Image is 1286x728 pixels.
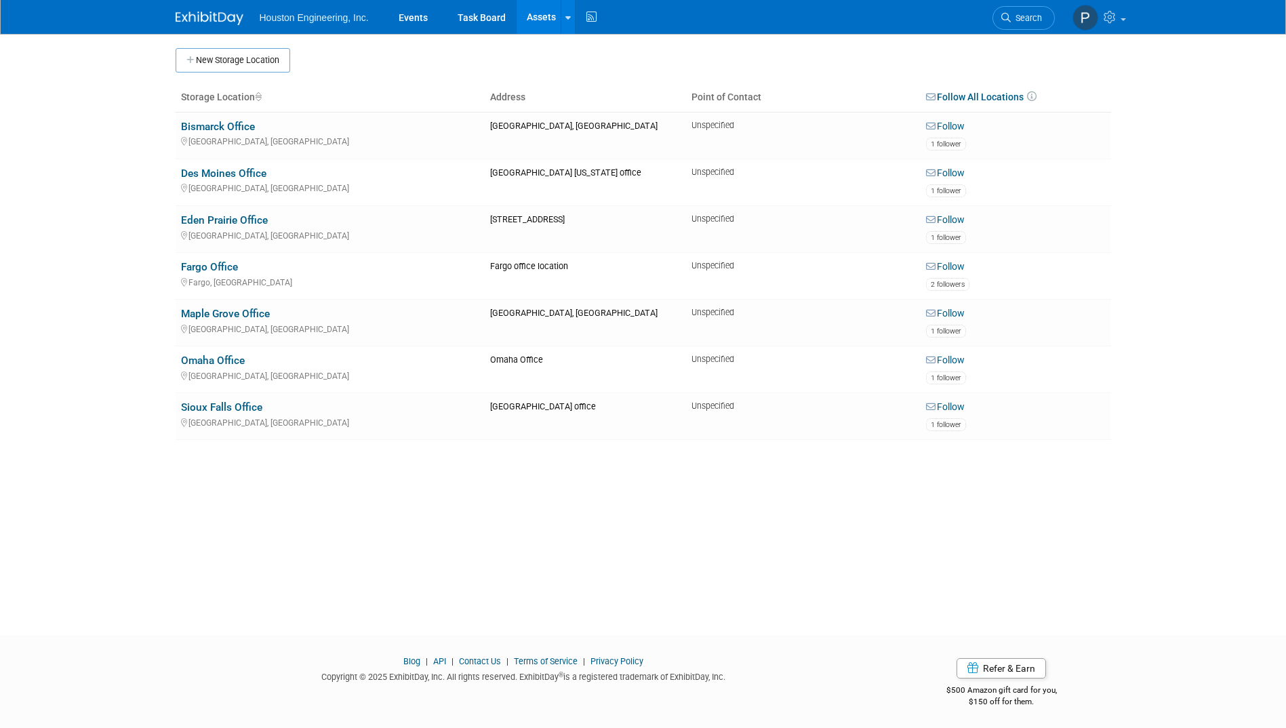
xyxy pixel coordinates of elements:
a: Follow [926,401,965,413]
span: [GEOGRAPHIC_DATA], [GEOGRAPHIC_DATA] [181,325,349,334]
a: Search [992,6,1055,30]
span: Houston Engineering, Inc. [260,12,369,23]
a: Follow All Locations [926,92,1024,104]
span: 1 follower [931,186,961,195]
div: Unspecified [691,355,915,365]
a: Follow [926,355,965,367]
a: Follow [926,167,965,180]
div: Copyright © 2025 ExhibitDay, Inc. All rights reserved. ExhibitDay is a registered trademark of Ex... [176,668,872,683]
span: | [503,656,512,666]
span: 2 followers [931,280,965,289]
a: Omaha Office [181,355,245,367]
a: Fargo Office [181,261,238,273]
button: New Storage Location [176,48,290,73]
div: Unspecified [691,308,915,318]
img: ExhibitDay [176,12,243,25]
a: Blog [403,656,420,666]
span: [GEOGRAPHIC_DATA], [GEOGRAPHIC_DATA] [181,184,349,193]
a: Terms of Service [514,656,578,666]
a: Eden Prairie Office [181,214,268,226]
span: 1 follower [931,327,961,336]
div: $150 off for them. [892,696,1111,708]
a: Sioux Falls Office [181,401,262,413]
div: Unspecified [691,167,915,178]
span: [GEOGRAPHIC_DATA], [GEOGRAPHIC_DATA] [181,137,349,146]
a: Contact Us [459,656,501,666]
td: [GEOGRAPHIC_DATA], [GEOGRAPHIC_DATA] [485,300,687,346]
span: 1 follower [931,233,961,242]
div: $500 Amazon gift card for you, [892,676,1111,707]
span: 1 follower [931,373,961,382]
sup: ® [559,671,563,679]
a: Follow [926,121,965,133]
div: Unspecified [691,121,915,131]
span: 1 follower [931,140,961,148]
span: Fargo, [GEOGRAPHIC_DATA] [181,278,292,287]
a: API [433,656,446,666]
a: Des Moines Office [181,167,266,180]
td: [GEOGRAPHIC_DATA], [GEOGRAPHIC_DATA] [485,112,687,159]
a: Follow [926,308,965,320]
a: Follow [926,214,965,226]
span: 1 follower [931,420,961,429]
td: Omaha Office [485,346,687,393]
span: | [448,656,457,666]
a: Bismarck Office [181,121,255,133]
span: [GEOGRAPHIC_DATA], [GEOGRAPHIC_DATA] [181,371,349,381]
span: | [422,656,431,666]
a: Privacy Policy [590,656,643,666]
span: Search [1011,13,1042,23]
span: [GEOGRAPHIC_DATA], [GEOGRAPHIC_DATA] [181,231,349,241]
div: Unspecified [691,401,915,411]
img: Pam Freedland [1072,5,1098,31]
span: | [580,656,588,666]
td: Fargo office location [485,253,687,300]
td: [STREET_ADDRESS] [485,205,687,252]
span: [GEOGRAPHIC_DATA], [GEOGRAPHIC_DATA] [181,418,349,428]
a: Refer & Earn [957,658,1046,679]
td: [GEOGRAPHIC_DATA] office [485,393,687,440]
div: Unspecified [691,261,915,271]
div: Unspecified [691,214,915,224]
th: Follow All Locations Following All Locations [ un-follow ] [921,86,1110,112]
a: Follow [926,261,965,273]
td: [GEOGRAPHIC_DATA] [US_STATE] office [485,159,687,205]
th: Storage Location : activate to sort column ascending [176,86,485,112]
a: Maple Grove Office [181,308,270,320]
